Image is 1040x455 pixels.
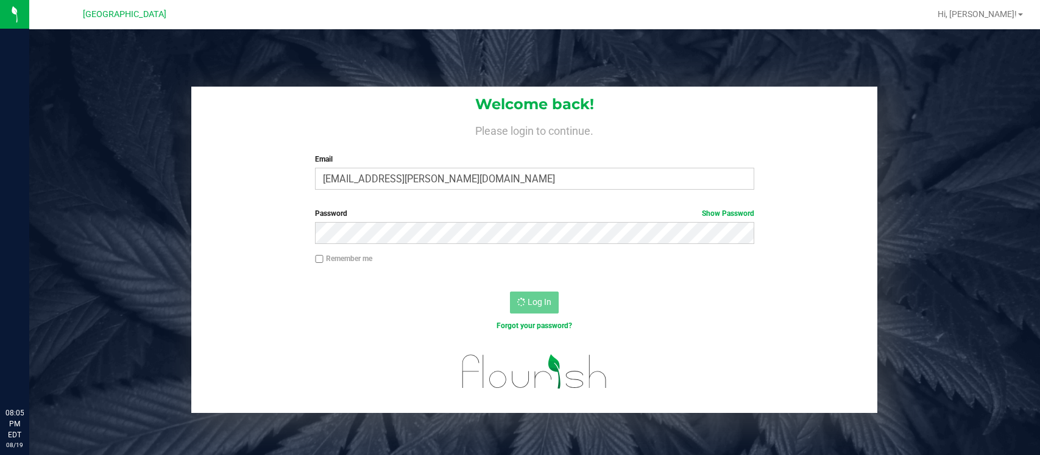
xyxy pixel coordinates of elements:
[528,297,551,307] span: Log In
[510,292,559,313] button: Log In
[5,440,24,450] p: 08/19
[83,9,166,20] span: [GEOGRAPHIC_DATA]
[191,96,877,112] h1: Welcome back!
[5,407,24,440] p: 08:05 PM EDT
[497,321,572,330] a: Forgot your password?
[315,253,372,264] label: Remember me
[449,344,620,399] img: flourish_logo.svg
[702,209,754,218] a: Show Password
[191,122,877,137] h4: Please login to continue.
[315,255,324,263] input: Remember me
[938,9,1017,19] span: Hi, [PERSON_NAME]!
[315,154,754,165] label: Email
[315,209,347,218] span: Password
